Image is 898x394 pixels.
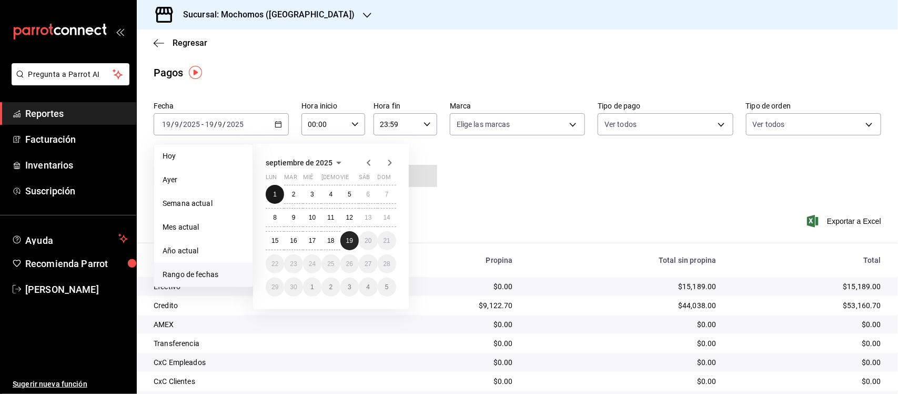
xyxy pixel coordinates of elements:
abbr: sábado [359,174,370,185]
button: Pregunta a Parrot AI [12,63,129,85]
span: Mes actual [163,222,244,233]
span: / [171,120,174,129]
abbr: domingo [378,174,391,185]
abbr: jueves [321,174,384,185]
abbr: 12 de septiembre de 2025 [346,214,353,221]
abbr: 5 de septiembre de 2025 [348,191,351,198]
abbr: 21 de septiembre de 2025 [384,237,390,244]
button: Regresar [154,38,207,48]
label: Tipo de orden [746,103,881,110]
div: Pagos [154,65,184,81]
button: 13 de septiembre de 2025 [359,208,377,227]
button: 1 de octubre de 2025 [303,278,321,297]
button: 23 de septiembre de 2025 [284,254,302,273]
span: [PERSON_NAME] [25,282,128,297]
button: 3 de septiembre de 2025 [303,185,321,204]
div: $0.00 [733,319,881,330]
button: 30 de septiembre de 2025 [284,278,302,297]
button: 8 de septiembre de 2025 [266,208,284,227]
input: ---- [183,120,200,129]
button: 3 de octubre de 2025 [340,278,359,297]
span: Exportar a Excel [809,215,881,228]
div: $53,160.70 [733,300,881,311]
abbr: 1 de octubre de 2025 [310,283,314,291]
abbr: 4 de octubre de 2025 [366,283,370,291]
span: Pregunta a Parrot AI [28,69,113,80]
abbr: 1 de septiembre de 2025 [273,191,277,198]
abbr: 7 de septiembre de 2025 [385,191,389,198]
button: 10 de septiembre de 2025 [303,208,321,227]
button: open_drawer_menu [116,27,124,36]
span: Ayer [163,174,244,185]
abbr: 28 de septiembre de 2025 [384,260,390,268]
div: Total [733,256,881,264]
button: 25 de septiembre de 2025 [321,254,340,273]
span: Regresar [173,38,207,48]
span: Rango de fechas [163,269,244,280]
span: Suscripción [25,184,128,198]
div: $0.00 [379,338,513,349]
div: Total sin propina [530,256,717,264]
abbr: 20 de septiembre de 2025 [365,237,371,244]
button: 26 de septiembre de 2025 [340,254,359,273]
button: 6 de septiembre de 2025 [359,185,377,204]
div: $44,038.00 [530,300,717,311]
a: Pregunta a Parrot AI [7,76,129,87]
div: $0.00 [530,357,717,368]
div: $0.00 [530,319,717,330]
abbr: 27 de septiembre de 2025 [365,260,371,268]
button: 17 de septiembre de 2025 [303,231,321,250]
span: Facturación [25,132,128,146]
div: $0.00 [733,357,881,368]
abbr: 29 de septiembre de 2025 [271,283,278,291]
abbr: miércoles [303,174,313,185]
button: 22 de septiembre de 2025 [266,254,284,273]
button: 4 de septiembre de 2025 [321,185,340,204]
button: 24 de septiembre de 2025 [303,254,321,273]
div: AMEX [154,319,362,330]
div: CxC Empleados [154,357,362,368]
abbr: 3 de septiembre de 2025 [310,191,314,198]
div: Propina [379,256,513,264]
label: Hora fin [374,103,437,110]
div: $0.00 [379,319,513,330]
span: Año actual [163,245,244,257]
abbr: 9 de septiembre de 2025 [292,214,296,221]
button: 28 de septiembre de 2025 [378,254,396,273]
button: 16 de septiembre de 2025 [284,231,302,250]
input: -- [162,120,171,129]
span: Ayuda [25,232,114,245]
div: CxC Clientes [154,376,362,387]
abbr: 17 de septiembre de 2025 [309,237,316,244]
div: $0.00 [733,338,881,349]
span: Ver todos [604,119,637,130]
button: 21 de septiembre de 2025 [378,231,396,250]
abbr: 16 de septiembre de 2025 [290,237,297,244]
abbr: 30 de septiembre de 2025 [290,283,297,291]
span: / [179,120,183,129]
h3: Sucursal: Mochomos ([GEOGRAPHIC_DATA]) [175,8,355,21]
div: $0.00 [530,338,717,349]
button: 11 de septiembre de 2025 [321,208,340,227]
div: $9,122.70 [379,300,513,311]
div: $15,189.00 [530,281,717,292]
input: ---- [226,120,244,129]
button: 9 de septiembre de 2025 [284,208,302,227]
img: Tooltip marker [189,66,202,79]
abbr: 18 de septiembre de 2025 [327,237,334,244]
button: 14 de septiembre de 2025 [378,208,396,227]
abbr: 2 de septiembre de 2025 [292,191,296,198]
button: 20 de septiembre de 2025 [359,231,377,250]
button: 2 de octubre de 2025 [321,278,340,297]
button: 7 de septiembre de 2025 [378,185,396,204]
input: -- [174,120,179,129]
label: Hora inicio [301,103,365,110]
div: Credito [154,300,362,311]
span: Sugerir nueva función [13,379,128,390]
button: septiembre de 2025 [266,156,345,169]
div: $0.00 [379,357,513,368]
div: $0.00 [530,376,717,387]
abbr: lunes [266,174,277,185]
span: Semana actual [163,198,244,209]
